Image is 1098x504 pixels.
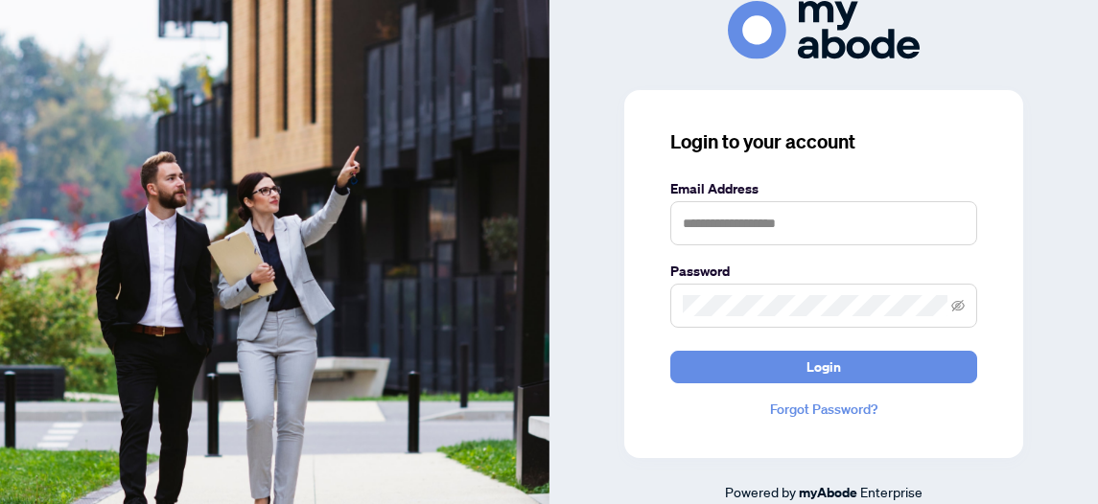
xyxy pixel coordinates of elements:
[670,351,977,383] button: Login
[670,399,977,420] a: Forgot Password?
[725,483,796,500] span: Powered by
[670,128,977,155] h3: Login to your account
[728,1,920,59] img: ma-logo
[670,178,977,199] label: Email Address
[860,483,923,500] span: Enterprise
[951,299,965,312] span: eye-invisible
[799,482,857,503] a: myAbode
[670,261,977,282] label: Password
[806,352,841,382] span: Login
